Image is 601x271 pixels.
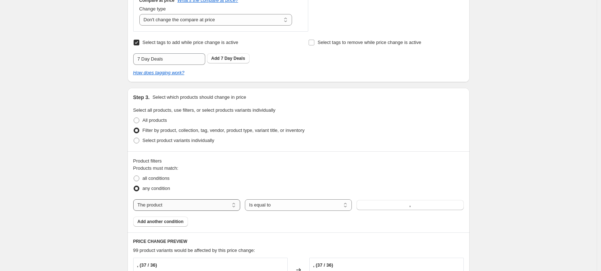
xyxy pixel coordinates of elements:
[133,70,184,75] a: How does tagging work?
[152,94,246,101] p: Select which products should change in price
[211,56,220,61] b: Add
[133,157,464,165] div: Product filters
[139,6,166,12] span: Change type
[137,262,157,268] span: , (37 / 36)
[143,117,167,123] span: All products
[409,202,411,208] span: ,
[313,262,333,268] span: , (37 / 36)
[138,219,184,225] span: Add another condition
[133,248,255,253] span: 99 product variants would be affected by this price change:
[318,40,421,45] span: Select tags to remove while price change is active
[356,200,463,210] button: ,
[143,138,214,143] span: Select product variants individually
[133,165,179,171] span: Products must match:
[221,56,245,61] span: 7 Day Deals
[133,217,188,227] button: Add another condition
[133,53,205,65] input: Select tags to add
[207,53,250,63] button: Add 7 Day Deals
[133,94,150,101] h2: Step 3.
[133,107,275,113] span: Select all products, use filters, or select products variants individually
[143,186,170,191] span: any condition
[143,176,170,181] span: all conditions
[143,40,238,45] span: Select tags to add while price change is active
[133,239,464,244] h6: PRICE CHANGE PREVIEW
[143,128,305,133] span: Filter by product, collection, tag, vendor, product type, variant title, or inventory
